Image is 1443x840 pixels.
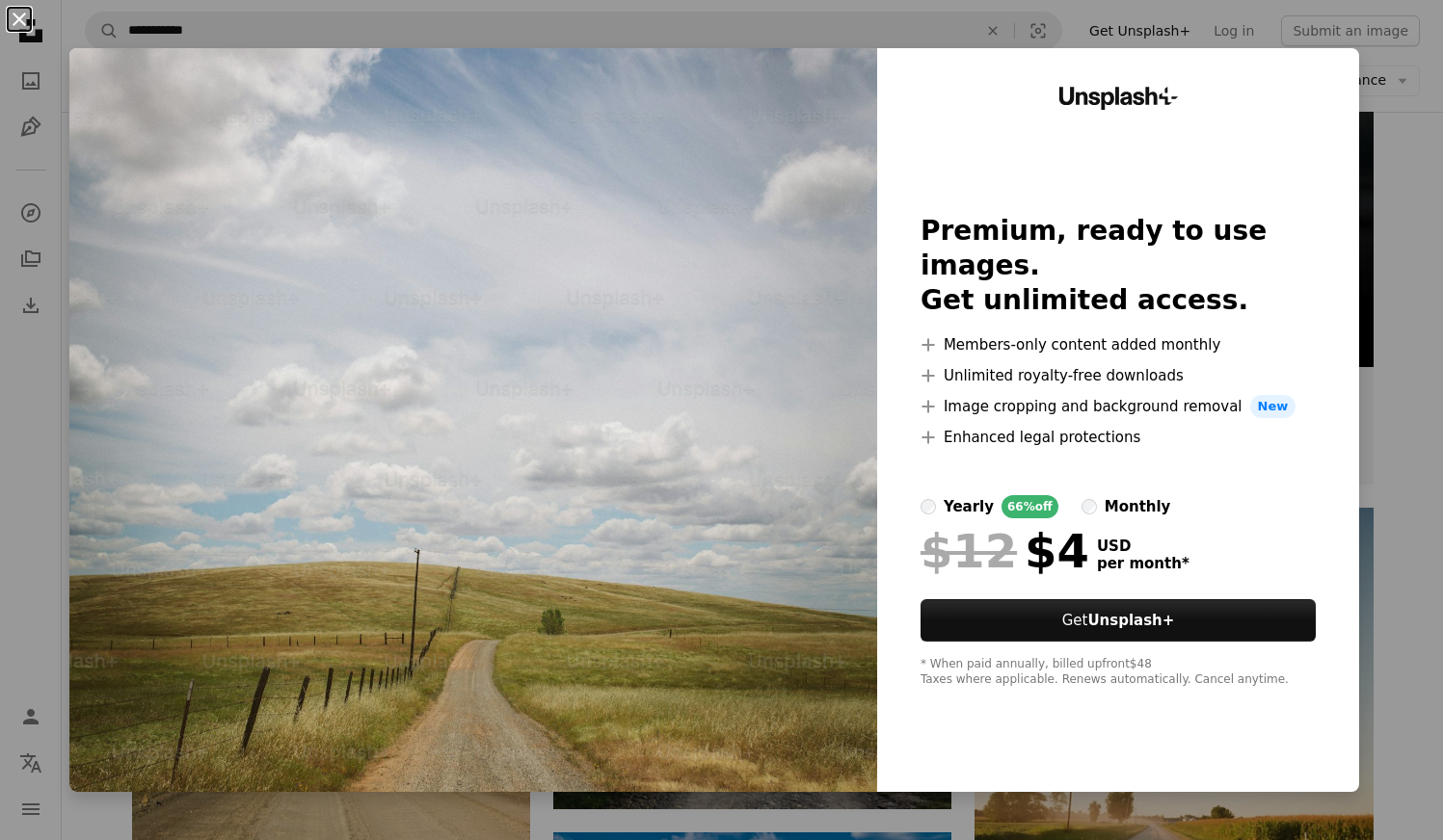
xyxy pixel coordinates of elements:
span: New [1250,395,1296,418]
li: Unlimited royalty-free downloads [921,364,1316,387]
div: monthly [1105,495,1171,518]
div: 66% off [1002,495,1058,518]
li: Members-only content added monthly [921,333,1316,356]
button: GetUnsplash+ [921,599,1316,642]
div: * When paid annually, billed upfront $48 Taxes where applicable. Renews automatically. Cancel any... [921,657,1316,688]
span: $12 [921,526,1017,576]
input: yearly66%off [921,499,936,514]
strong: Unsplash+ [1087,612,1174,629]
input: monthly [1082,499,1097,514]
span: USD [1097,538,1189,555]
div: yearly [944,495,994,518]
span: per month * [1097,555,1189,572]
li: Enhanced legal protections [921,426,1316,449]
div: $4 [921,526,1089,576]
li: Image cropping and background removal [921,395,1316,418]
h2: Premium, ready to use images. Get unlimited access. [921,214,1316,318]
